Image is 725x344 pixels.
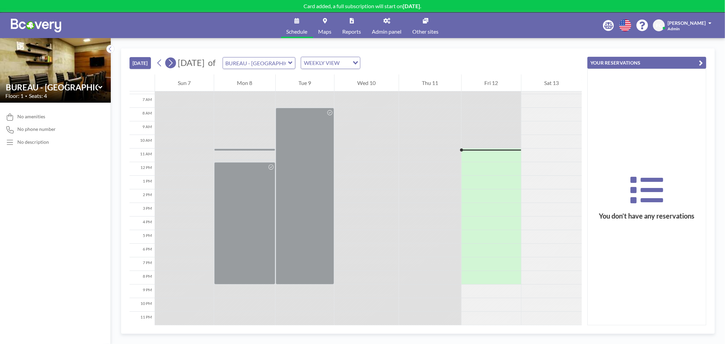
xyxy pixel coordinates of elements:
[17,139,49,145] div: No description
[281,13,313,38] a: Schedule
[130,149,155,162] div: 11 AM
[130,121,155,135] div: 9 AM
[413,29,439,34] span: Other sites
[178,57,205,68] span: [DATE]
[25,94,27,98] span: •
[130,298,155,312] div: 10 PM
[301,57,360,69] div: Search for option
[130,230,155,244] div: 5 PM
[668,26,680,31] span: Admin
[11,19,61,32] img: organization-logo
[130,135,155,149] div: 10 AM
[287,29,308,34] span: Schedule
[130,108,155,121] div: 8 AM
[407,13,444,38] a: Other sites
[372,29,402,34] span: Admin panel
[130,176,155,189] div: 1 PM
[130,271,155,285] div: 8 PM
[17,126,56,132] span: No phone number
[130,217,155,230] div: 4 PM
[29,92,47,99] span: Seats: 4
[130,189,155,203] div: 2 PM
[367,13,407,38] a: Admin panel
[668,20,706,26] span: [PERSON_NAME]
[130,162,155,176] div: 12 PM
[223,57,288,69] input: BUREAU - RUE PASCAL
[313,13,337,38] a: Maps
[343,29,361,34] span: Reports
[6,82,98,92] input: BUREAU - RUE PASCAL
[130,312,155,325] div: 11 PM
[130,57,151,69] button: [DATE]
[521,74,582,91] div: Sat 13
[462,74,521,91] div: Fri 12
[130,203,155,217] div: 3 PM
[303,58,341,67] span: WEEKLY VIEW
[208,57,215,68] span: of
[130,244,155,257] div: 6 PM
[337,13,367,38] a: Reports
[318,29,332,34] span: Maps
[130,94,155,108] div: 7 AM
[155,74,214,91] div: Sun 7
[342,58,349,67] input: Search for option
[587,57,706,69] button: YOUR RESERVATIONS
[130,257,155,271] div: 7 PM
[588,212,706,220] h3: You don’t have any reservations
[656,22,662,29] span: FC
[17,114,45,120] span: No amenities
[276,74,334,91] div: Tue 9
[5,92,23,99] span: Floor: 1
[403,3,420,9] b: [DATE]
[334,74,399,91] div: Wed 10
[130,285,155,298] div: 9 PM
[399,74,461,91] div: Thu 11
